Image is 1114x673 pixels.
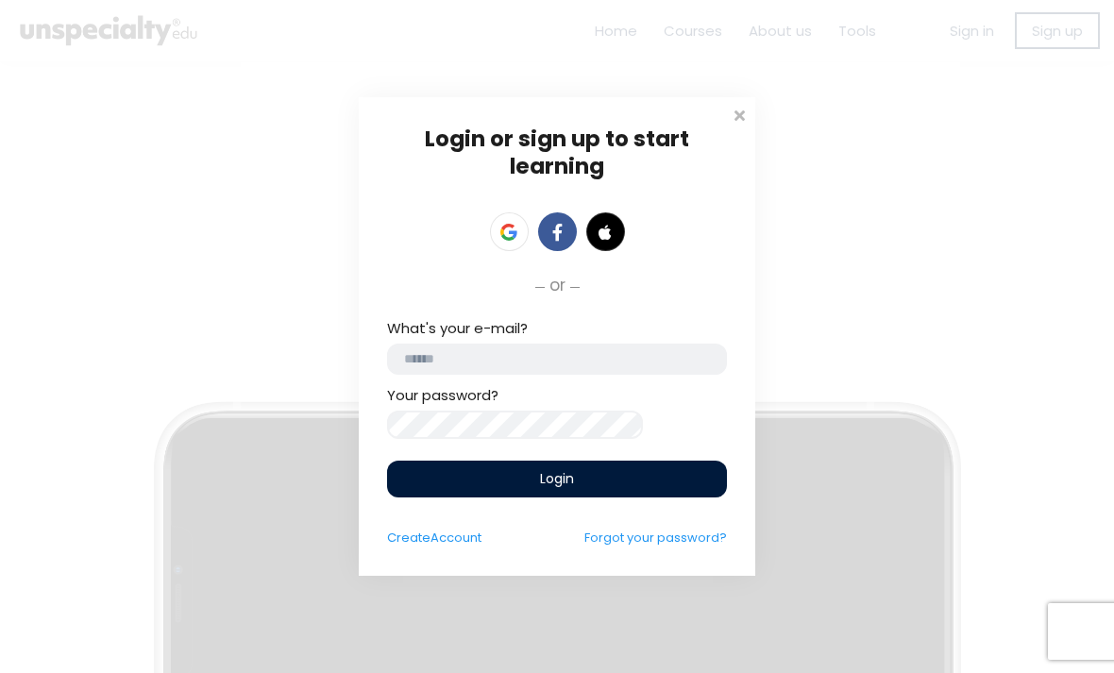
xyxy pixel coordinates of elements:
a: Forgot your password? [584,529,727,547]
span: Login or sign up to start learning [425,124,689,182]
a: CreateAccount [387,529,481,547]
span: Account [430,529,481,547]
span: Login [540,469,574,489]
span: or [549,273,565,297]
